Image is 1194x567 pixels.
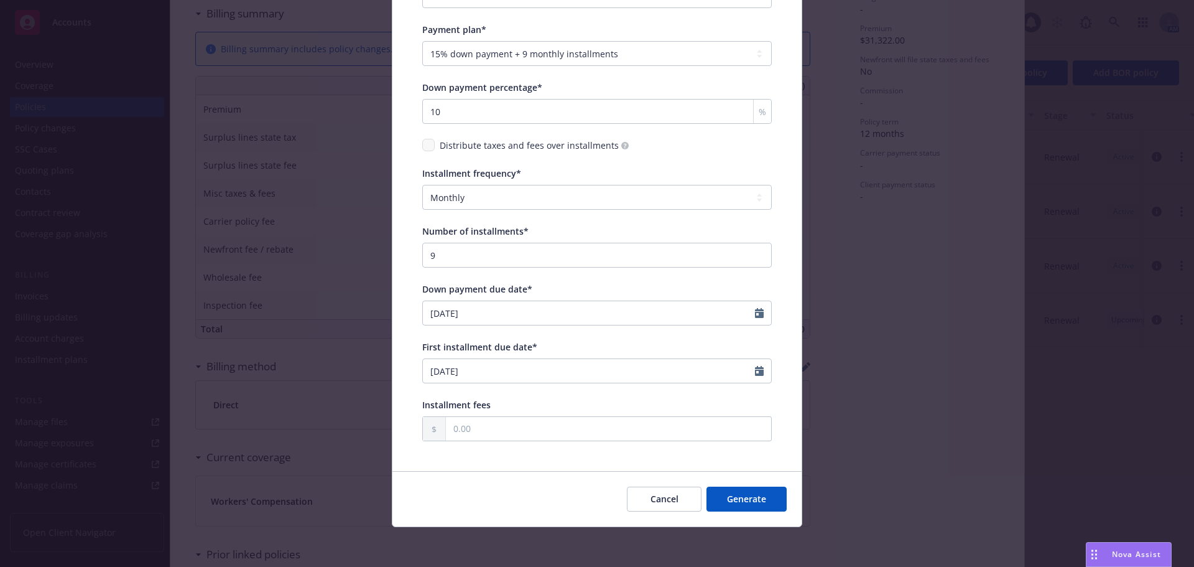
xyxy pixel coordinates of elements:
[422,341,537,353] span: First installment due date*
[1086,542,1172,567] button: Nova Assist
[422,24,486,35] span: Payment plan*
[422,399,491,411] span: Installment fees
[422,283,532,295] span: Down payment due date*
[1112,549,1161,560] span: Nova Assist
[440,139,619,152] span: Distribute taxes and fees over installments
[440,139,629,152] span: Distribute taxes and fees over installments
[706,487,787,512] button: Generate
[423,301,755,325] input: MM/DD/YYYY
[759,105,766,118] span: %
[422,225,529,237] span: Number of installments*
[422,167,521,179] span: Installment frequency*
[755,366,764,376] svg: Calendar
[446,417,771,441] input: 0.00
[422,82,542,93] span: Down payment percentage*
[423,359,755,383] input: MM/DD/YYYY
[755,308,764,318] svg: Calendar
[627,487,701,512] button: Cancel
[1086,543,1102,566] div: Drag to move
